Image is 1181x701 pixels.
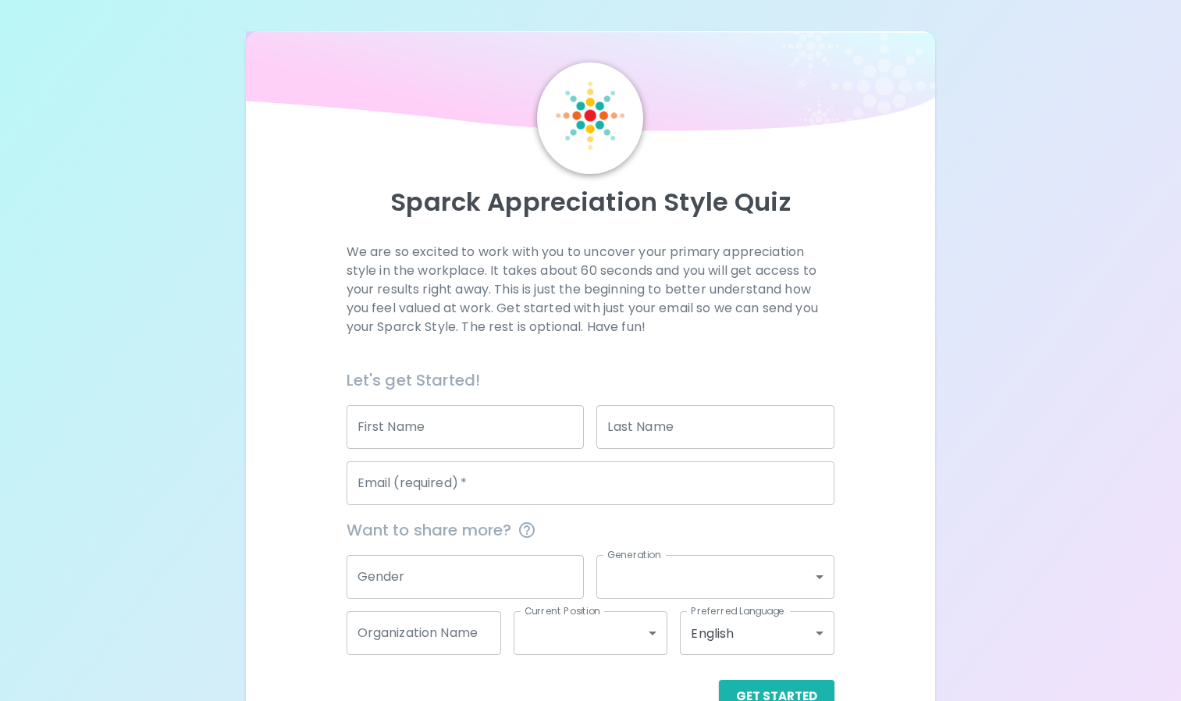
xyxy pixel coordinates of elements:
span: Want to share more? [347,518,835,543]
label: Current Position [525,604,600,617]
img: Sparck Logo [556,81,624,150]
label: Preferred Language [691,604,784,617]
div: English [680,611,834,655]
p: Sparck Appreciation Style Quiz [265,187,916,218]
h6: Let's get Started! [347,368,835,393]
p: We are so excited to work with you to uncover your primary appreciation style in the workplace. I... [347,243,835,336]
img: wave [246,31,935,140]
svg: This information is completely confidential and only used for aggregated appreciation studies at ... [518,521,536,539]
label: Generation [607,548,661,561]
